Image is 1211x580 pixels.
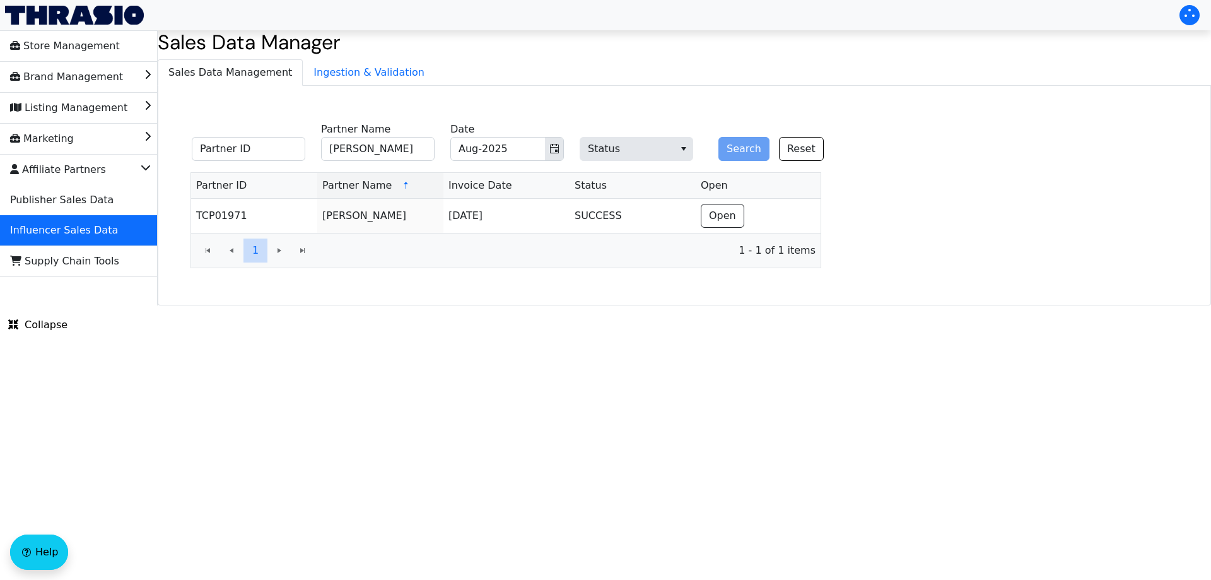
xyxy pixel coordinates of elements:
span: 1 - 1 of 1 items [325,243,816,258]
span: Invoice Date [448,178,512,193]
span: Marketing [10,129,74,149]
label: Partner Name [321,122,390,137]
span: Brand Management [10,67,123,87]
td: TCP01971 [191,199,317,233]
span: Publisher Sales Data [10,190,114,210]
span: Listing Management [10,98,127,118]
label: Date [450,122,474,137]
button: Toggle calendar [545,138,563,160]
span: Influencer Sales Data [10,220,118,240]
div: Page 1 of 1 [191,233,821,268]
button: Open [701,204,744,228]
h2: Sales Data Manager [158,30,1211,54]
td: SUCCESS [570,199,696,233]
span: Open [709,208,736,223]
span: 1 [252,243,259,258]
span: Status [580,137,693,161]
span: Ingestion & Validation [303,60,435,85]
span: Open [701,178,728,193]
img: Thrasio Logo [5,6,144,25]
span: Store Management [10,36,120,56]
button: Help floatingactionbutton [10,535,68,570]
span: Supply Chain Tools [10,251,119,271]
span: Sales Data Management [158,60,302,85]
td: [PERSON_NAME] [317,199,443,233]
span: Partner ID [196,178,247,193]
span: Collapse [8,317,67,333]
span: Affiliate Partners [10,160,106,180]
span: Help [35,545,58,560]
span: Partner Name [322,178,392,193]
input: Aug-2025 [451,138,529,160]
button: Reset [779,137,824,161]
button: Page 1 [243,239,267,263]
button: select [674,138,693,160]
span: Status [575,178,607,193]
td: [DATE] [443,199,570,233]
